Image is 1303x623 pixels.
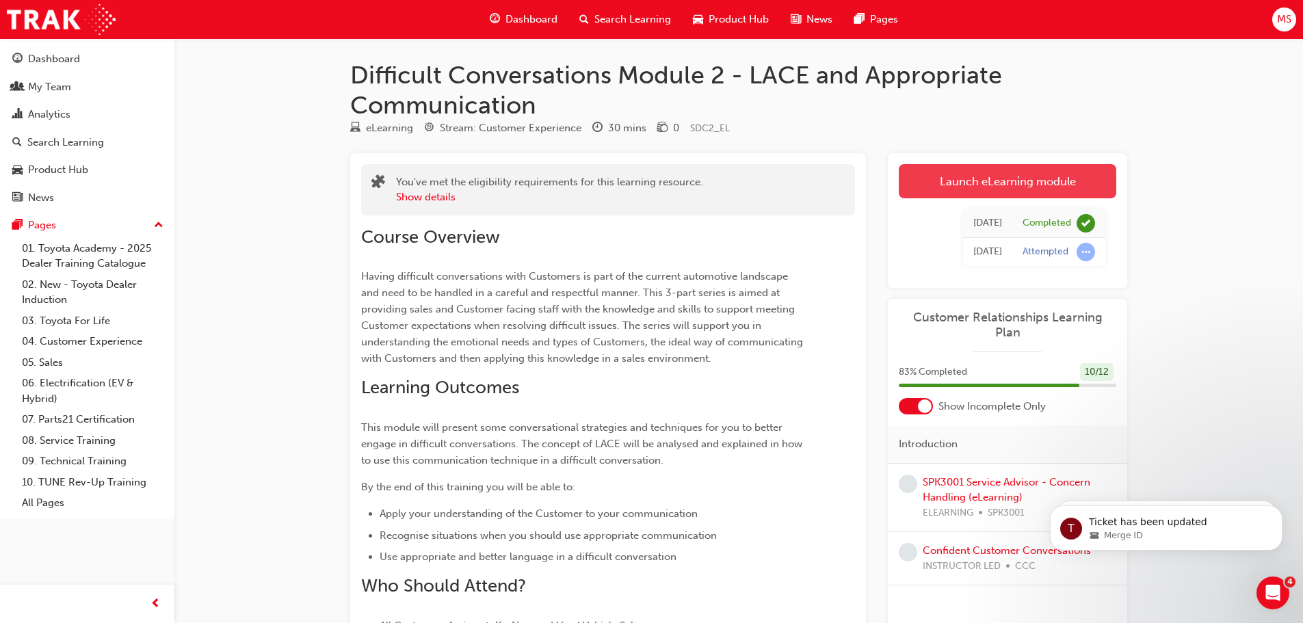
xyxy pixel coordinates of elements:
[361,270,806,364] span: Having difficult conversations with Customers is part of the current automotive landscape and nee...
[5,213,169,238] button: Pages
[780,5,843,34] a: news-iconNews
[899,364,967,380] span: 83 % Completed
[923,544,1091,557] a: Confident Customer Conversations
[16,310,169,332] a: 03. Toyota For Life
[28,107,70,122] div: Analytics
[1023,246,1068,259] div: Attempted
[693,11,703,28] span: car-icon
[657,122,668,135] span: money-icon
[28,217,56,233] div: Pages
[1077,243,1095,261] span: learningRecordVerb_ATTEMPT-icon
[16,409,169,430] a: 07. Parts21 Certification
[1256,576,1289,609] iframe: Intercom live chat
[923,476,1090,504] a: SPK3001 Service Advisor - Concern Handling (eLearning)
[594,12,671,27] span: Search Learning
[938,399,1046,414] span: Show Incomplete Only
[12,220,23,232] span: pages-icon
[1015,559,1036,574] span: CCC
[16,451,169,472] a: 09. Technical Training
[440,120,581,136] div: Stream: Customer Experience
[150,596,161,613] span: prev-icon
[592,120,646,137] div: Duration
[899,475,917,493] span: learningRecordVerb_NONE-icon
[657,120,679,137] div: Price
[5,47,169,72] a: Dashboard
[28,79,71,95] div: My Team
[371,176,385,191] span: puzzle-icon
[608,120,646,136] div: 30 mins
[1285,576,1295,587] span: 4
[380,529,717,542] span: Recognise situations when you should use appropriate communication
[366,120,413,136] div: eLearning
[361,421,805,466] span: This module will present some conversational strategies and techniques for you to better engage i...
[361,226,500,248] span: Course Overview
[973,244,1002,260] div: Thu Mar 13 2025 10:34:47 GMT+1100 (Australian Eastern Daylight Time)
[709,12,769,27] span: Product Hub
[843,5,909,34] a: pages-iconPages
[27,135,104,150] div: Search Learning
[988,505,1025,521] span: SPK3001
[424,122,434,135] span: target-icon
[12,164,23,176] span: car-icon
[396,174,703,205] div: You've met the eligibility requirements for this learning resource.
[899,164,1116,198] a: Launch eLearning module
[479,5,568,34] a: guage-iconDashboard
[12,53,23,66] span: guage-icon
[973,215,1002,231] div: Thu Mar 13 2025 11:15:54 GMT+1100 (Australian Eastern Daylight Time)
[5,157,169,183] a: Product Hub
[350,122,360,135] span: learningResourceType_ELEARNING-icon
[899,310,1116,341] a: Customer Relationships Learning Plan
[923,559,1001,574] span: INSTRUCTOR LED
[5,185,169,211] a: News
[28,190,54,206] div: News
[28,162,88,178] div: Product Hub
[12,137,22,149] span: search-icon
[350,60,1127,120] h1: Difficult Conversations Module 2 - LACE and Appropriate Communication
[350,120,413,137] div: Type
[592,122,603,135] span: clock-icon
[154,217,163,235] span: up-icon
[673,120,679,136] div: 0
[380,551,676,563] span: Use appropriate and better language in a difficult conversation
[16,238,169,274] a: 01. Toyota Academy - 2025 Dealer Training Catalogue
[568,5,682,34] a: search-iconSearch Learning
[1272,8,1296,31] button: MS
[12,109,23,121] span: chart-icon
[28,51,80,67] div: Dashboard
[380,507,698,520] span: Apply your understanding of the Customer to your communication
[870,12,898,27] span: Pages
[16,472,169,493] a: 10. TUNE Rev-Up Training
[899,543,917,561] span: learningRecordVerb_NONE-icon
[1023,217,1071,230] div: Completed
[16,430,169,451] a: 08. Service Training
[7,4,116,35] img: Trak
[16,274,169,310] a: 02. New - Toyota Dealer Induction
[396,189,456,205] button: Show details
[1080,363,1114,382] div: 10 / 12
[854,11,865,28] span: pages-icon
[1029,477,1303,572] iframe: Intercom notifications message
[505,12,557,27] span: Dashboard
[5,102,169,127] a: Analytics
[1277,12,1291,27] span: MS
[12,81,23,94] span: people-icon
[490,11,500,28] span: guage-icon
[424,120,581,137] div: Stream
[682,5,780,34] a: car-iconProduct Hub
[579,11,589,28] span: search-icon
[923,505,973,521] span: ELEARNING
[791,11,801,28] span: news-icon
[690,122,730,134] span: Learning resource code
[5,75,169,100] a: My Team
[361,481,575,493] span: By the end of this training you will be able to:
[899,436,958,452] span: Introduction
[1077,214,1095,233] span: learningRecordVerb_COMPLETE-icon
[5,130,169,155] a: Search Learning
[16,331,169,352] a: 04. Customer Experience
